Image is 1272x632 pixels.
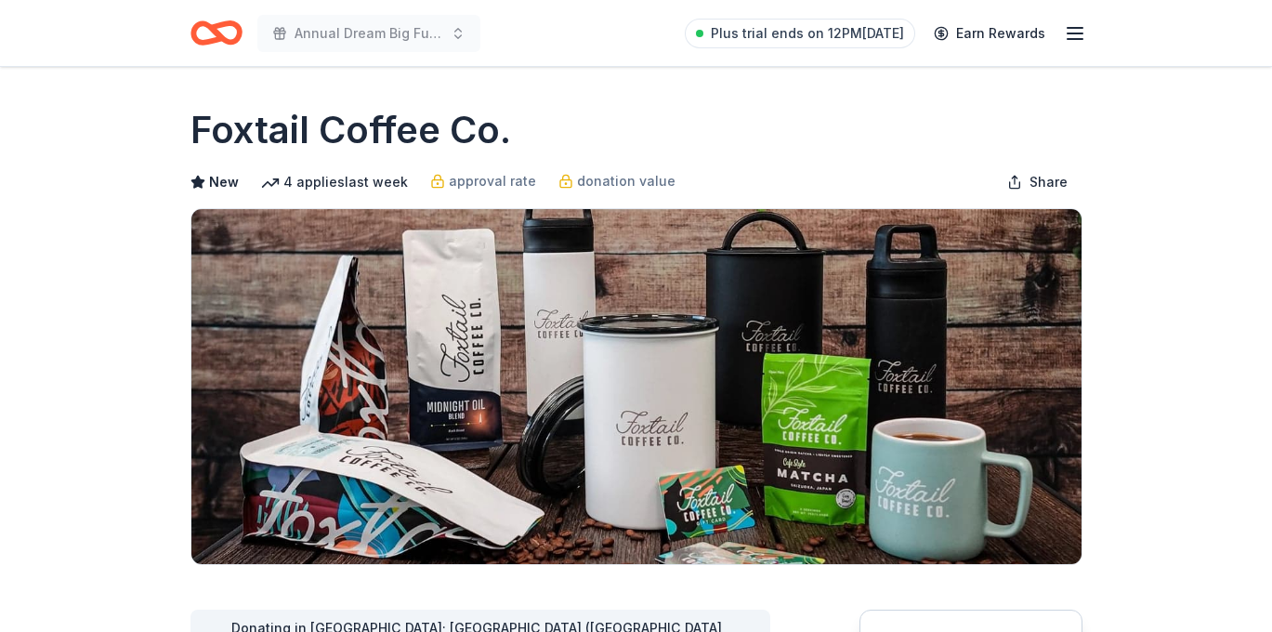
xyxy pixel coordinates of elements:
span: donation value [577,170,675,192]
span: Share [1029,171,1068,193]
button: Annual Dream Big Fundraising Event [257,15,480,52]
button: Share [992,164,1082,201]
a: Earn Rewards [923,17,1056,50]
img: Image for Foxtail Coffee Co. [191,209,1082,564]
a: approval rate [430,170,536,192]
div: 4 applies last week [261,171,408,193]
span: Annual Dream Big Fundraising Event [295,22,443,45]
a: donation value [558,170,675,192]
a: Plus trial ends on 12PM[DATE] [685,19,915,48]
span: New [209,171,239,193]
h1: Foxtail Coffee Co. [190,104,511,156]
a: Home [190,11,243,55]
span: Plus trial ends on 12PM[DATE] [711,22,904,45]
span: approval rate [449,170,536,192]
